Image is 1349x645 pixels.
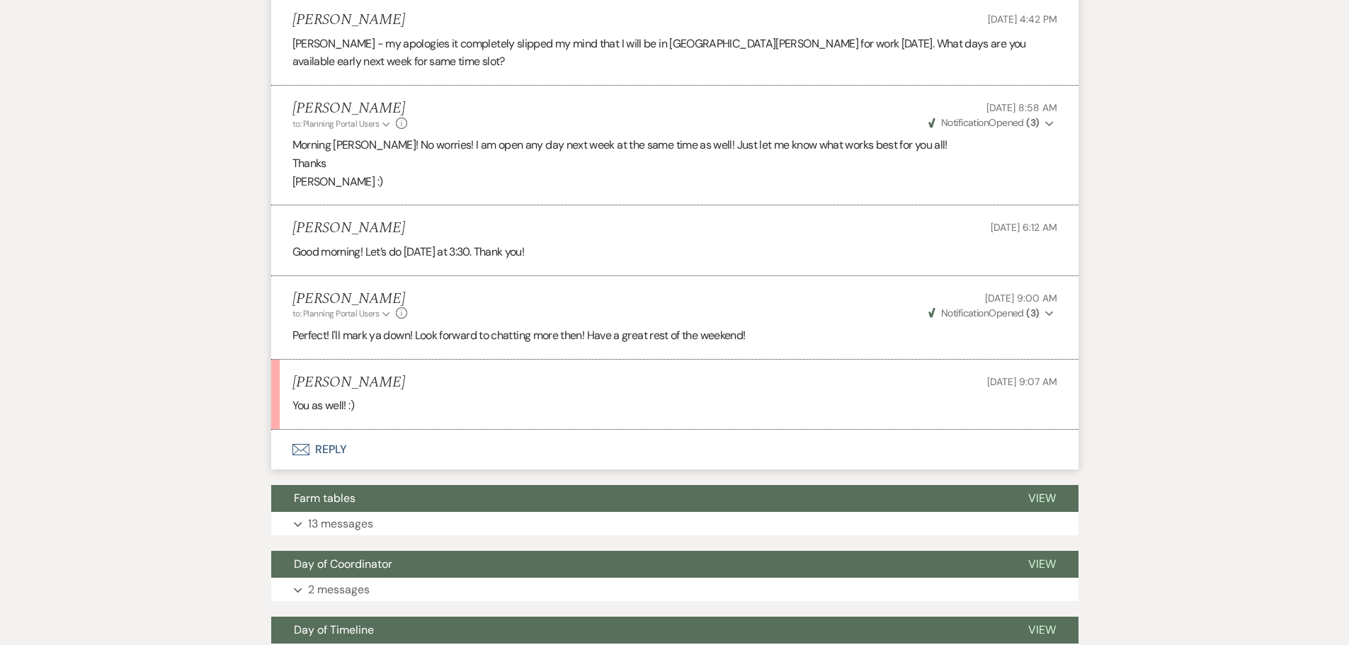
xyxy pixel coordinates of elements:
[292,374,405,392] h5: [PERSON_NAME]
[292,136,1057,154] p: Morning [PERSON_NAME]! No worries! I am open any day next week at the same time as well! Just let...
[271,578,1078,602] button: 2 messages
[988,13,1057,25] span: [DATE] 4:42 PM
[271,617,1006,644] button: Day of Timeline
[294,556,392,571] span: Day of Coordinator
[292,290,408,308] h5: [PERSON_NAME]
[292,154,1057,173] p: Thanks
[1006,617,1078,644] button: View
[292,173,1057,191] p: [PERSON_NAME] :)
[271,485,1006,512] button: Farm tables
[1028,556,1056,571] span: View
[292,243,1057,261] p: Good morning! Let’s do [DATE] at 3:30. Thank you!
[941,116,989,129] span: Notification
[294,491,355,506] span: Farm tables
[926,115,1057,130] button: NotificationOpened (3)
[292,326,1057,345] p: Perfect! I'll mark ya down! Look forward to chatting more then! Have a great rest of the weekend!
[1028,491,1056,506] span: View
[292,308,380,319] span: to: Planning Portal Users
[271,512,1078,536] button: 13 messages
[986,101,1057,114] span: [DATE] 8:58 AM
[308,581,370,599] p: 2 messages
[308,515,373,533] p: 13 messages
[292,118,380,130] span: to: Planning Portal Users
[985,292,1057,304] span: [DATE] 9:00 AM
[987,375,1057,388] span: [DATE] 9:07 AM
[1028,622,1056,637] span: View
[941,307,989,319] span: Notification
[271,430,1078,469] button: Reply
[292,118,393,130] button: to: Planning Portal Users
[294,622,374,637] span: Day of Timeline
[928,307,1040,319] span: Opened
[292,35,1057,71] p: [PERSON_NAME] - my apologies it completely slipped my mind that I will be in [GEOGRAPHIC_DATA][PE...
[928,116,1040,129] span: Opened
[1026,116,1039,129] strong: ( 3 )
[1006,551,1078,578] button: View
[292,396,1057,415] p: You as well! :)
[1006,485,1078,512] button: View
[1026,307,1039,319] strong: ( 3 )
[991,221,1057,234] span: [DATE] 6:12 AM
[292,219,405,237] h5: [PERSON_NAME]
[271,551,1006,578] button: Day of Coordinator
[292,307,393,320] button: to: Planning Portal Users
[926,306,1057,321] button: NotificationOpened (3)
[292,11,405,29] h5: [PERSON_NAME]
[292,100,408,118] h5: [PERSON_NAME]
